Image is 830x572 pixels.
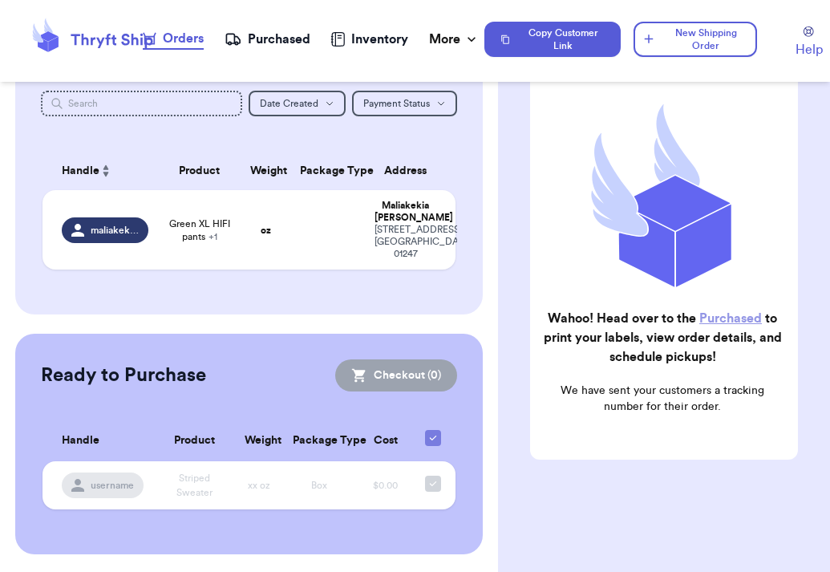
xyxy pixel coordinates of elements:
span: Green XL HIFI pants [168,217,231,243]
th: Address [365,152,456,190]
button: Date Created [249,91,346,116]
button: Payment Status [352,91,457,116]
th: Product [155,420,235,461]
div: [STREET_ADDRESS] [GEOGRAPHIC_DATA] , MA 01247 [375,224,437,260]
div: More [429,30,480,49]
span: Help [796,40,823,59]
a: Help [796,26,823,59]
a: Purchased [225,30,310,49]
span: Handle [62,163,99,180]
th: Product [158,152,241,190]
a: Purchased [699,312,762,325]
input: Search [41,91,243,116]
th: Package Type [290,152,365,190]
div: Maliakekia [PERSON_NAME] [375,200,437,224]
span: username [91,479,134,492]
span: Striped Sweater [176,473,213,497]
span: Date Created [260,99,318,108]
span: + 1 [209,232,217,241]
button: Copy Customer Link [484,22,621,57]
div: Orders [143,29,204,48]
span: Payment Status [363,99,430,108]
button: Checkout (0) [335,359,457,391]
th: Cost [355,420,415,461]
span: xx oz [248,481,270,490]
h2: Ready to Purchase [41,363,206,388]
button: New Shipping Order [634,22,757,57]
span: Box [311,481,327,490]
strong: oz [261,225,271,235]
th: Package Type [283,420,355,461]
th: Weight [235,420,283,461]
span: $0.00 [373,481,398,490]
span: maliakekiatilts [91,224,139,237]
th: Weight [241,152,290,190]
span: Handle [62,432,99,449]
h2: Wahoo! Head over to the to print your labels, view order details, and schedule pickups! [543,309,782,367]
a: Orders [143,29,204,50]
button: Sort ascending [99,161,112,181]
p: We have sent your customers a tracking number for their order. [543,383,782,415]
a: Inventory [330,30,408,49]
